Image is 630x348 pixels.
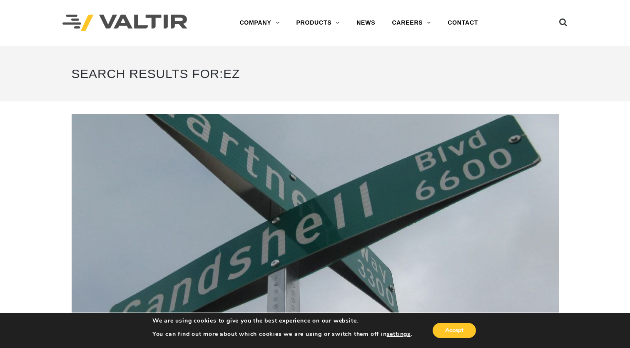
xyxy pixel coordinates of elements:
[387,330,411,338] button: settings
[223,67,240,81] span: ez
[152,330,412,338] p: You can find out more about which cookies we are using or switch them off in .
[433,323,476,338] button: Accept
[288,15,348,31] a: PRODUCTS
[439,15,486,31] a: CONTACT
[72,58,559,89] h1: Search Results for:
[383,15,439,31] a: CAREERS
[152,317,412,325] p: We are using cookies to give you the best experience on our website.
[348,15,383,31] a: NEWS
[62,15,187,32] img: Valtir
[231,15,288,31] a: COMPANY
